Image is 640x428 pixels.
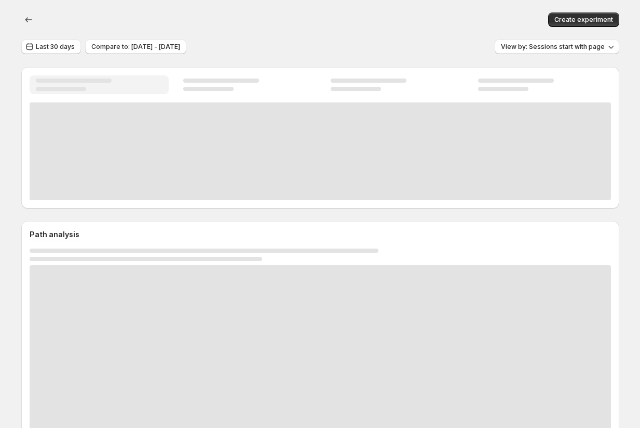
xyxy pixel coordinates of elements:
h3: Path analysis [30,229,79,240]
button: Create experiment [548,12,619,27]
span: Compare to: [DATE] - [DATE] [91,43,180,51]
span: View by: Sessions start with page [501,43,605,51]
span: Last 30 days [36,43,75,51]
button: View by: Sessions start with page [495,40,619,54]
button: Compare to: [DATE] - [DATE] [85,40,186,54]
span: Create experiment [554,16,613,24]
button: Last 30 days [21,40,81,54]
